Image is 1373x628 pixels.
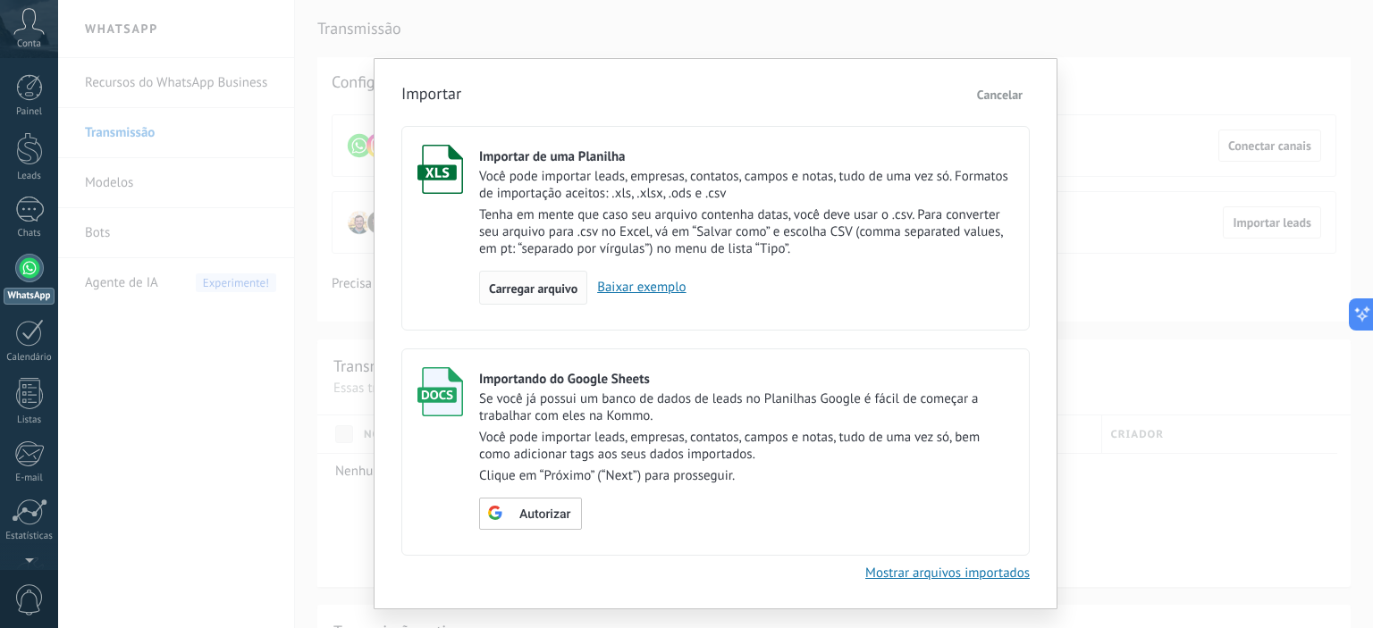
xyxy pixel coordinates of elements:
p: Tenha em mente que caso seu arquivo contenha datas, você deve usar o .csv. Para converter seu arq... [479,206,1014,257]
div: Importando do Google Sheets [479,371,1014,388]
span: Cancelar [977,87,1023,103]
div: Listas [4,414,55,426]
span: Carregar arquivo [489,282,577,295]
div: Painel [4,106,55,118]
div: Leads [4,171,55,182]
a: Baixar exemplo [587,279,686,296]
p: Se você já possui um banco de dados de leads no Planilhas Google é fácil de começar a trabalhar c... [479,390,1014,424]
div: Importar de uma Planilha [479,148,1014,165]
div: E-mail [4,473,55,484]
p: Você pode importar leads, empresas, contatos, campos e notas, tudo de uma vez só, bem como adicio... [479,429,1014,463]
h3: Importar [401,83,461,108]
span: Conta [17,38,41,50]
p: Clique em “Próximo” (“Next”) para prosseguir. [479,467,1014,484]
a: Mostrar arquivos importados [865,565,1030,582]
button: Cancelar [970,81,1030,108]
div: Calendário [4,352,55,364]
div: Estatísticas [4,531,55,542]
div: Chats [4,228,55,239]
span: Autorizar [519,508,570,521]
div: WhatsApp [4,288,55,305]
p: Você pode importar leads, empresas, contatos, campos e notas, tudo de uma vez só. Formatos de imp... [479,168,1014,202]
